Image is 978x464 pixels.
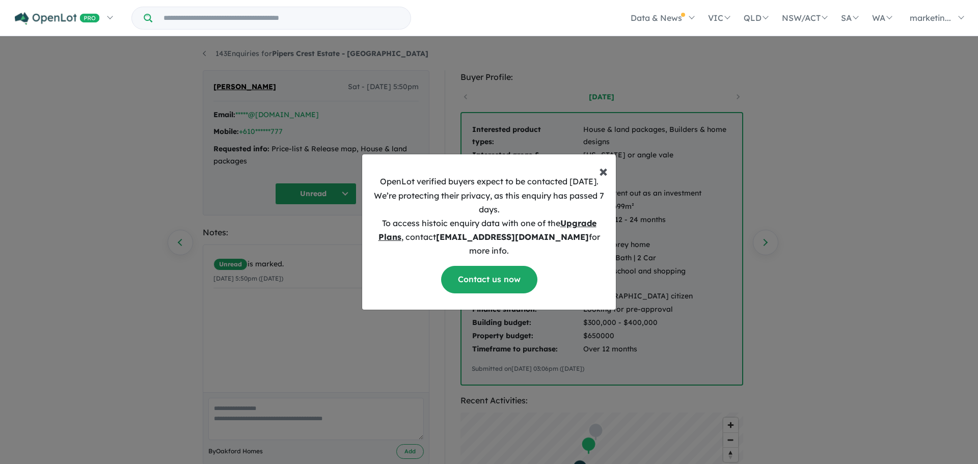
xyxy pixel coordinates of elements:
span: × [599,160,608,181]
img: Openlot PRO Logo White [15,12,100,25]
p: OpenLot verified buyers expect to be contacted [DATE]. We’re protecting their privacy, as this en... [370,175,608,258]
input: Try estate name, suburb, builder or developer [154,7,409,29]
span: marketin... [910,13,951,23]
b: [EMAIL_ADDRESS][DOMAIN_NAME] [436,232,589,242]
a: Contact us now [441,266,537,293]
